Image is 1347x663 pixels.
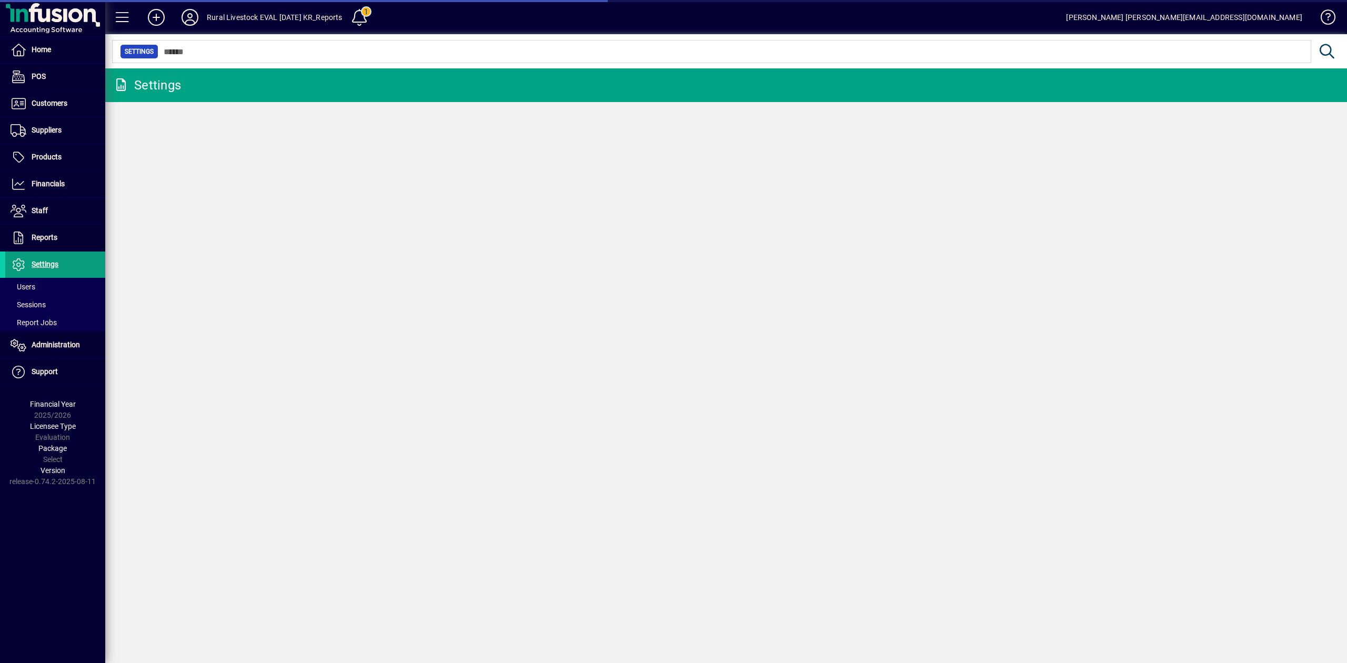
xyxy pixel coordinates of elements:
span: Version [41,466,65,475]
a: Suppliers [5,117,105,144]
span: Sessions [11,300,46,309]
a: Administration [5,332,105,358]
span: Home [32,45,51,54]
span: Package [38,444,67,453]
span: Customers [32,99,67,107]
span: Settings [32,260,58,268]
a: Products [5,144,105,170]
span: POS [32,72,46,81]
span: Licensee Type [30,422,76,430]
a: POS [5,64,105,90]
a: Reports [5,225,105,251]
span: Users [11,283,35,291]
a: Report Jobs [5,314,105,331]
span: Suppliers [32,126,62,134]
span: Financial Year [30,400,76,408]
a: Sessions [5,296,105,314]
div: Settings [113,77,181,94]
span: Staff [32,206,48,215]
span: Reports [32,233,57,242]
a: Customers [5,91,105,117]
a: Support [5,359,105,385]
a: Financials [5,171,105,197]
a: Home [5,37,105,63]
button: Add [139,8,173,27]
div: [PERSON_NAME] [PERSON_NAME][EMAIL_ADDRESS][DOMAIN_NAME] [1066,9,1302,26]
span: Administration [32,340,80,349]
span: Financials [32,179,65,188]
div: Rural Livestock EVAL [DATE] KR_Reports [207,9,343,26]
a: Staff [5,198,105,224]
span: Settings [125,46,154,57]
span: Products [32,153,62,161]
span: Support [32,367,58,376]
a: Users [5,278,105,296]
button: Profile [173,8,207,27]
span: Report Jobs [11,318,57,327]
a: Knowledge Base [1313,2,1334,36]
